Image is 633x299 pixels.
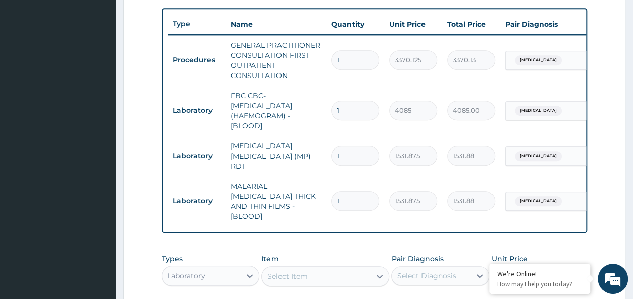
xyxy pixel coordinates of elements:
[5,195,192,231] textarea: Type your message and hit 'Enter'
[397,271,456,281] div: Select Diagnosis
[267,271,307,281] div: Select Item
[226,14,326,34] th: Name
[226,35,326,86] td: GENERAL PRACTITIONER CONSULTATION FIRST OUTPATIENT CONSULTATION
[497,280,583,288] p: How may I help you today?
[500,14,611,34] th: Pair Diagnosis
[391,254,443,264] label: Pair Diagnosis
[168,192,226,210] td: Laboratory
[226,136,326,176] td: [MEDICAL_DATA] [MEDICAL_DATA] (MP) RDT
[384,14,442,34] th: Unit Price
[497,269,583,278] div: We're Online!
[168,146,226,165] td: Laboratory
[261,254,278,264] label: Item
[226,176,326,227] td: MALARIAL [MEDICAL_DATA] THICK AND THIN FILMS - [BLOOD]
[226,86,326,136] td: FBC CBC-[MEDICAL_DATA] (HAEMOGRAM) - [BLOOD]
[515,151,562,161] span: [MEDICAL_DATA]
[442,14,500,34] th: Total Price
[168,101,226,120] td: Laboratory
[168,51,226,69] td: Procedures
[167,271,205,281] div: Laboratory
[165,5,189,29] div: Minimize live chat window
[168,15,226,33] th: Type
[162,255,183,263] label: Types
[326,14,384,34] th: Quantity
[19,50,41,76] img: d_794563401_company_1708531726252_794563401
[515,106,562,116] span: [MEDICAL_DATA]
[515,196,562,206] span: [MEDICAL_DATA]
[58,87,139,189] span: We're online!
[52,56,169,69] div: Chat with us now
[491,254,528,264] label: Unit Price
[515,55,562,65] span: [MEDICAL_DATA]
